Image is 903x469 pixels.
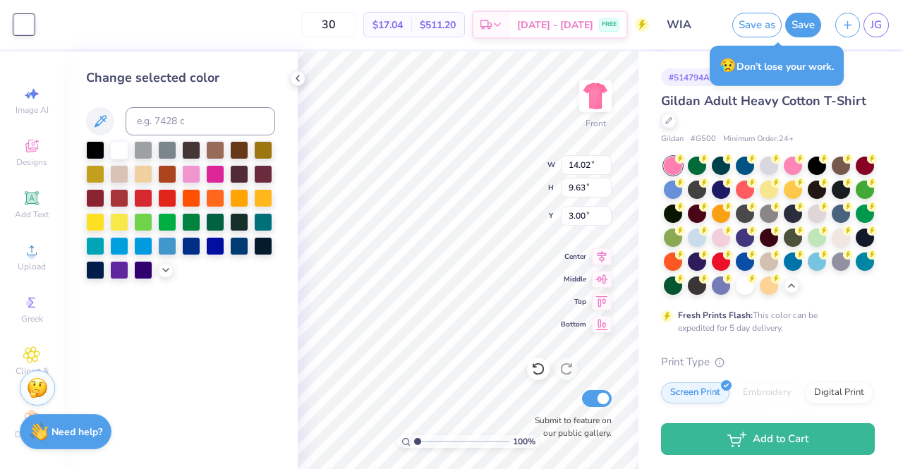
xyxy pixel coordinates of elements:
button: Add to Cart [661,423,875,455]
div: # 514794A [661,68,717,86]
span: Image AI [16,104,49,116]
span: $17.04 [372,18,403,32]
div: Change selected color [86,68,275,87]
span: # G500 [691,133,716,145]
div: This color can be expedited for 5 day delivery. [678,309,852,334]
span: JG [871,17,882,33]
div: Don’t lose your work. [710,46,844,86]
label: Submit to feature on our public gallery. [527,414,612,439]
input: – – [301,12,356,37]
span: Designs [16,157,47,168]
input: e.g. 7428 c [126,107,275,135]
span: 100 % [513,435,535,448]
span: Decorate [15,429,49,440]
img: Front [581,82,610,110]
button: Save [785,13,821,37]
a: JG [863,13,889,37]
span: Middle [561,274,586,284]
span: Gildan [661,133,684,145]
span: Top [561,297,586,307]
div: Screen Print [661,382,729,403]
span: 😥 [720,56,737,75]
span: Bottom [561,319,586,329]
span: Minimum Order: 24 + [723,133,794,145]
input: Untitled Design [656,11,725,39]
div: Embroidery [734,382,801,403]
span: [DATE] - [DATE] [517,18,593,32]
div: Print Type [661,354,875,370]
div: Front [586,117,606,130]
span: Clipart & logos [7,365,56,388]
strong: Fresh Prints Flash: [678,310,753,321]
button: Save as [732,13,782,37]
span: Gildan Adult Heavy Cotton T-Shirt [661,92,866,109]
span: Add Text [15,209,49,220]
span: FREE [602,20,617,30]
span: Center [561,252,586,262]
div: Digital Print [805,382,873,403]
span: Greek [21,313,43,324]
span: Upload [18,261,46,272]
span: $511.20 [420,18,456,32]
strong: Need help? [51,425,102,439]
